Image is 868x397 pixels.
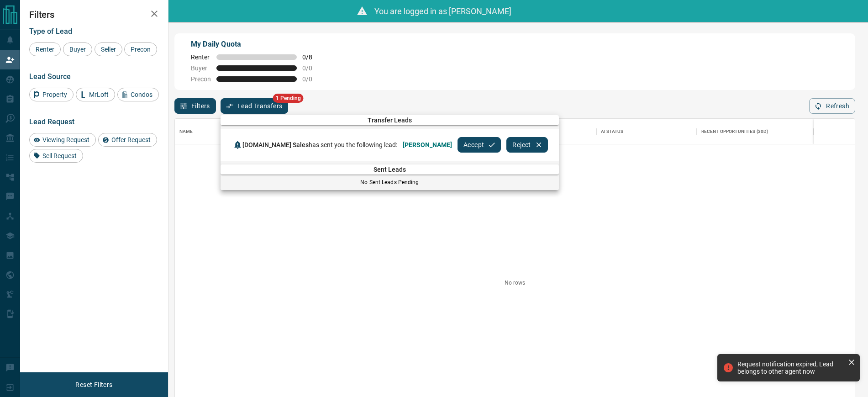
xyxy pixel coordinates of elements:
span: has sent you the following lead: [242,141,397,148]
span: [PERSON_NAME] [403,141,452,148]
button: Reject [506,137,547,153]
span: Sent Leads [221,166,559,173]
span: Transfer Leads [221,116,559,124]
span: [DOMAIN_NAME] Sales [242,141,309,148]
div: Request notification expired, Lead belongs to other agent now [737,360,844,375]
p: No Sent Leads Pending [221,178,559,186]
button: Accept [458,137,501,153]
